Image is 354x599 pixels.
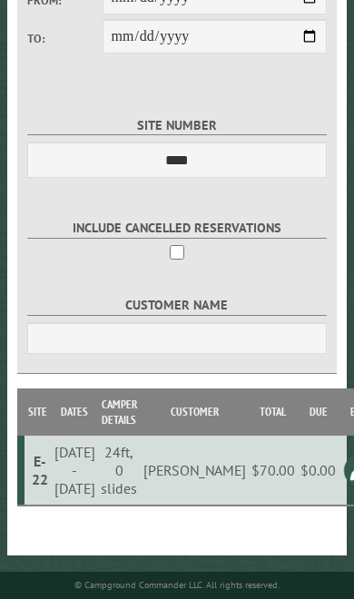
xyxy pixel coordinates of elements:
[140,388,248,436] th: Customer
[298,388,339,436] th: Due
[140,436,248,506] td: [PERSON_NAME]
[298,436,339,506] td: $0.00
[25,388,51,436] th: Site
[27,295,327,316] label: Customer Name
[51,388,97,436] th: Dates
[74,579,280,591] small: © Campground Commander LLC. All rights reserved.
[32,452,48,488] div: E-22
[249,436,298,506] td: $70.00
[27,115,327,136] label: Site Number
[27,218,327,239] label: Include Cancelled Reservations
[98,436,141,506] td: 24ft, 0 slides
[27,30,102,47] label: To:
[249,388,298,436] th: Total
[98,388,141,436] th: Camper Details
[54,443,95,497] div: [DATE] - [DATE]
